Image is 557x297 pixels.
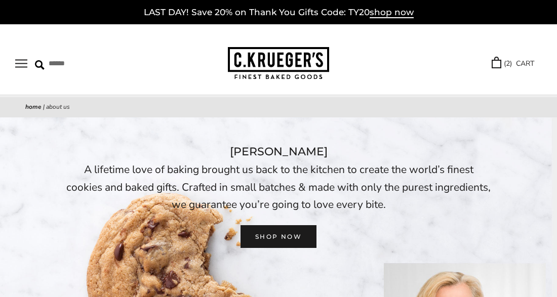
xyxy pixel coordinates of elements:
[228,47,329,80] img: C.KRUEGER'S
[370,7,414,18] span: shop now
[15,59,27,68] button: Open navigation
[35,56,141,71] input: Search
[144,7,414,18] a: LAST DAY! Save 20% on Thank You Gifts Code: TY20shop now
[46,103,70,111] span: About Us
[25,102,532,112] nav: breadcrumbs
[25,103,42,111] a: Home
[241,225,316,248] a: SHOP NOW
[66,161,491,214] p: A lifetime love of baking brought us back to the kitchen to create the world’s finest cookies and...
[35,60,45,70] img: Search
[43,103,45,111] span: |
[492,58,534,69] a: (2) CART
